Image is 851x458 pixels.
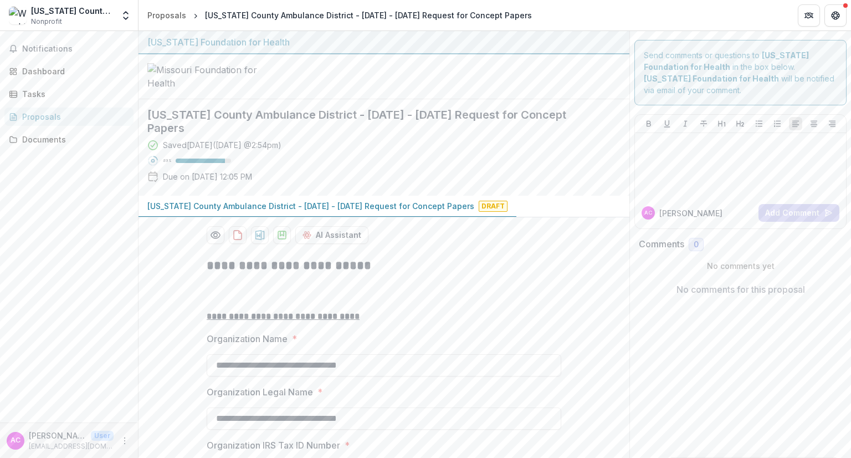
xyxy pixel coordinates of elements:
a: Proposals [4,108,134,126]
button: Partners [798,4,820,27]
p: Organization IRS Tax ID Number [207,439,340,452]
img: Missouri Foundation for Health [147,63,258,90]
nav: breadcrumb [143,7,536,23]
p: Organization Name [207,332,288,345]
div: [US_STATE] Foundation for Health [147,35,621,49]
p: [PERSON_NAME] [659,207,722,219]
button: Heading 2 [734,117,747,130]
button: download-proposal [251,226,269,244]
p: [EMAIL_ADDRESS][DOMAIN_NAME] [29,441,114,451]
div: Documents [22,134,125,145]
button: AI Assistant [295,226,368,244]
button: Get Help [824,4,847,27]
span: 0 [694,240,699,250]
a: Proposals [143,7,191,23]
button: Notifications [4,40,134,58]
p: Organization Legal Name [207,385,313,399]
div: Proposals [147,9,186,21]
button: Underline [660,117,674,130]
div: Send comments or questions to in the box below. will be notified via email of your comment. [634,40,847,105]
div: Dashboard [22,65,125,77]
div: Amber Coleman [644,210,652,216]
img: Washington County Ambulance District [9,7,27,24]
button: Italicize [679,117,692,130]
strong: [US_STATE] Foundation for Health [644,74,779,83]
button: Strike [697,117,710,130]
button: download-proposal [229,226,247,244]
p: [US_STATE] County Ambulance District - [DATE] - [DATE] Request for Concept Papers [147,200,474,212]
a: Dashboard [4,62,134,80]
button: Align Right [826,117,839,130]
span: Notifications [22,44,129,54]
div: Tasks [22,88,125,100]
button: Ordered List [771,117,784,130]
button: Align Left [789,117,802,130]
div: Saved [DATE] ( [DATE] @ 2:54pm ) [163,139,281,151]
button: Bullet List [752,117,766,130]
div: Proposals [22,111,125,123]
h2: [US_STATE] County Ambulance District - [DATE] - [DATE] Request for Concept Papers [147,108,603,135]
a: Tasks [4,85,134,103]
div: Amber Coleman [11,437,20,444]
span: Draft [479,201,507,212]
button: Bold [642,117,655,130]
button: Open entity switcher [118,4,134,27]
a: Documents [4,130,134,149]
button: Heading 1 [715,117,729,130]
h2: Comments [639,239,684,250]
p: No comments for this proposal [676,283,805,296]
button: Preview 3cd4aab1-322b-4d23-bc11-5b8be954ad9d-0.pdf [207,226,224,244]
p: User [91,431,114,441]
div: [US_STATE] County Ambulance District [31,5,114,17]
p: 89 % [163,157,171,165]
span: Nonprofit [31,17,62,27]
p: [PERSON_NAME] [29,430,86,441]
p: No comments yet [639,260,842,272]
p: Due on [DATE] 12:05 PM [163,171,252,182]
button: More [118,434,131,447]
button: Add Comment [758,204,839,222]
button: Align Center [807,117,821,130]
button: download-proposal [273,226,291,244]
div: [US_STATE] County Ambulance District - [DATE] - [DATE] Request for Concept Papers [205,9,532,21]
